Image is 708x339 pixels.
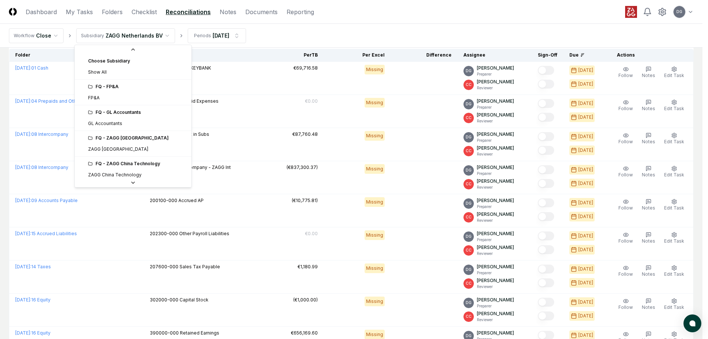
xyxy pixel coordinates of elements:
div: FQ - ZAGG China Technology [88,160,187,167]
div: FQ - FP&A [88,83,187,90]
div: GL Accountants [88,120,122,127]
div: ZAGG China Technology [88,172,142,178]
div: FP&A [88,95,100,101]
div: ZAGG [GEOGRAPHIC_DATA] [88,146,148,153]
span: Show All [88,69,107,76]
div: FQ - GL Accountants [88,109,187,116]
div: Choose Subsidiary [76,55,190,67]
div: FQ - ZAGG [GEOGRAPHIC_DATA] [88,135,187,141]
